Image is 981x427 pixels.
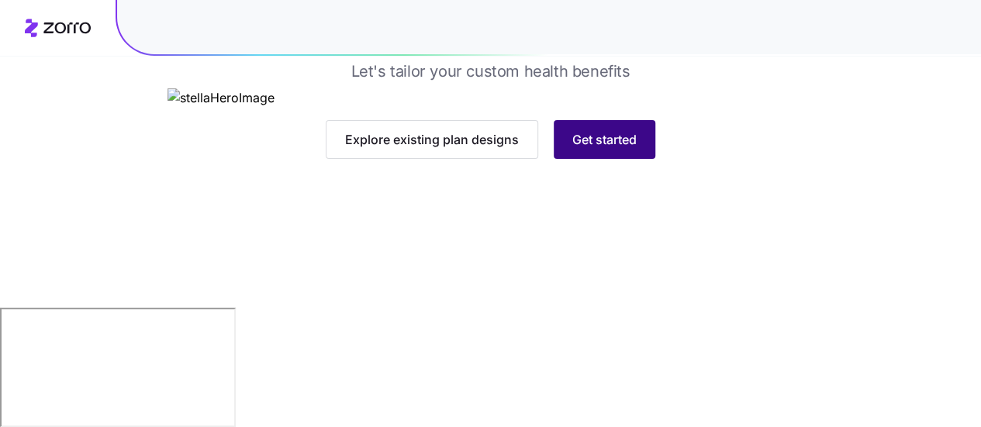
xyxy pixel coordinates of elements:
button: Get started [554,120,655,159]
button: Explore existing plan designs [326,120,538,159]
h3: Let's tailor your custom health benefits [351,60,630,82]
img: stellaHeroImage [168,88,813,108]
span: Get started [572,130,637,149]
span: Explore existing plan designs [345,130,519,149]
